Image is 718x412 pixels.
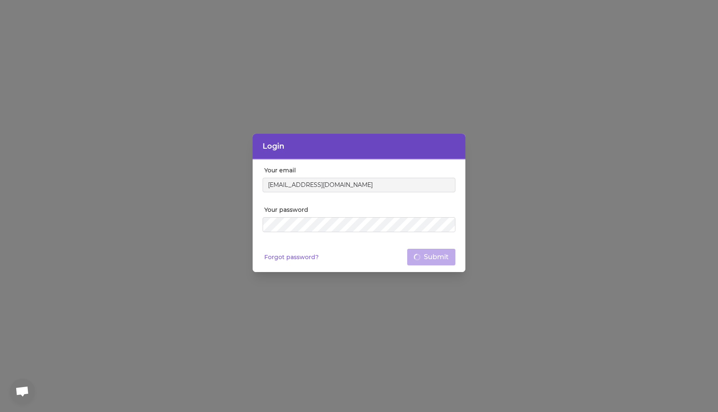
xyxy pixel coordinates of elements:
button: Submit [407,249,455,265]
header: Login [253,134,465,159]
label: Your email [264,166,455,174]
a: Forgot password? [264,253,319,261]
input: Email [263,178,455,193]
div: Open chat [10,379,35,404]
label: Your password [264,206,455,214]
